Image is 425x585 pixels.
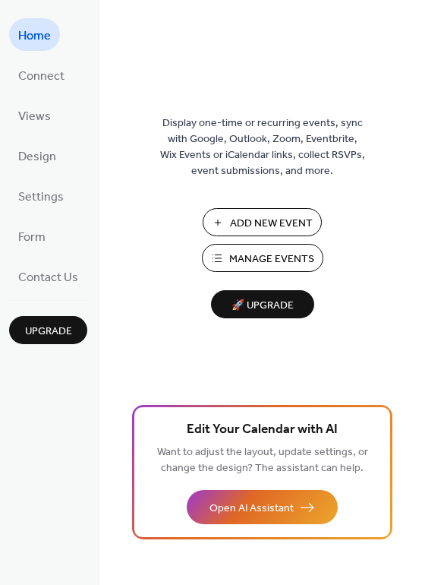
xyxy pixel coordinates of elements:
[9,220,55,252] a: Form
[229,251,314,267] span: Manage Events
[9,260,87,292] a: Contact Us
[9,316,87,344] button: Upgrade
[211,290,314,318] button: 🚀 Upgrade
[18,226,46,249] span: Form
[187,419,338,441] span: Edit Your Calendar with AI
[18,65,65,88] span: Connect
[18,24,51,48] span: Home
[157,442,368,479] span: Want to adjust the layout, update settings, or change the design? The assistant can help.
[160,115,365,179] span: Display one-time or recurring events, sync with Google, Outlook, Zoom, Eventbrite, Wix Events or ...
[25,324,72,340] span: Upgrade
[220,296,305,316] span: 🚀 Upgrade
[18,266,78,289] span: Contact Us
[18,105,51,128] span: Views
[9,18,60,51] a: Home
[209,501,294,517] span: Open AI Assistant
[9,58,74,91] a: Connect
[230,216,313,232] span: Add New Event
[187,490,338,524] button: Open AI Assistant
[202,244,323,272] button: Manage Events
[9,179,73,212] a: Settings
[9,139,65,172] a: Design
[18,145,56,169] span: Design
[18,185,64,209] span: Settings
[203,208,322,236] button: Add New Event
[9,99,60,131] a: Views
